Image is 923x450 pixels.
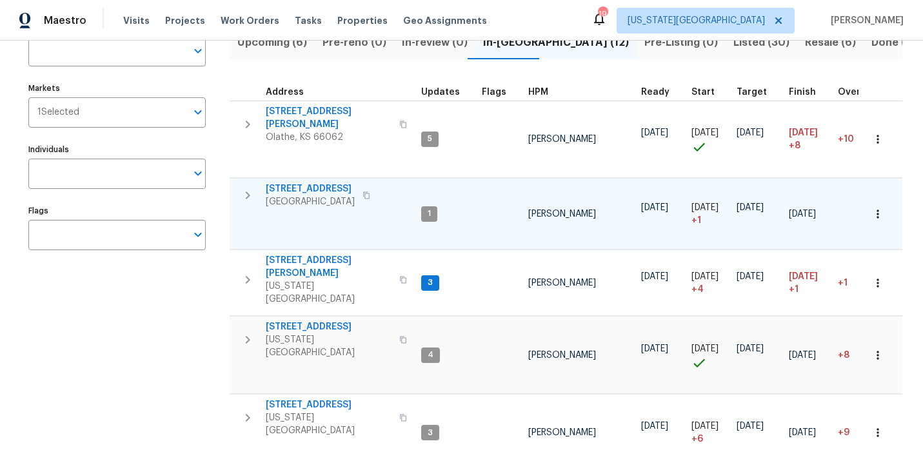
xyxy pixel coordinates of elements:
td: Project started 4 days late [686,250,731,316]
span: +10 [838,135,854,144]
span: Upcoming (6) [237,34,307,52]
td: Project started on time [686,317,731,394]
span: [DATE] [737,203,764,212]
span: [DATE] [691,203,719,212]
span: [DATE] [737,422,764,431]
span: +8 [789,139,800,152]
span: [DATE] [691,422,719,431]
span: [DATE] [737,128,764,137]
span: [STREET_ADDRESS] [266,182,355,195]
div: Earliest renovation start date (first business day after COE or Checkout) [641,88,681,97]
span: [DATE] [789,351,816,360]
span: [DATE] [691,128,719,137]
span: Finish [789,88,816,97]
span: Flags [482,88,506,97]
td: 8 day(s) past target finish date [833,317,888,394]
span: +1 [838,279,848,288]
span: [DATE] [641,272,668,281]
span: +8 [838,351,849,360]
span: Visits [123,14,150,27]
div: Days past target finish date [838,88,883,97]
div: 19 [598,8,607,21]
span: Resale (6) [805,34,856,52]
span: + 1 [691,214,701,227]
span: [PERSON_NAME] [528,279,596,288]
span: [PERSON_NAME] [528,351,596,360]
span: [DATE] [691,344,719,353]
span: Pre-Listing (0) [644,34,718,52]
span: [STREET_ADDRESS][PERSON_NAME] [266,105,392,131]
span: Pre-reno (0) [323,34,386,52]
td: Scheduled to finish 1 day(s) late [784,250,833,316]
span: Updates [421,88,460,97]
span: 1 Selected [37,107,79,118]
span: [DATE] [691,272,719,281]
span: [DATE] [789,428,816,437]
label: Flags [28,207,206,215]
span: [PERSON_NAME] [528,135,596,144]
button: Open [189,226,207,244]
span: [PERSON_NAME] [528,428,596,437]
span: [US_STATE][GEOGRAPHIC_DATA] [266,280,392,306]
td: 10 day(s) past target finish date [833,101,888,178]
td: 1 day(s) past target finish date [833,250,888,316]
span: [GEOGRAPHIC_DATA] [266,195,355,208]
button: Open [189,164,207,182]
span: [STREET_ADDRESS] [266,320,392,333]
span: Olathe, KS 66062 [266,131,392,144]
span: [DATE] [789,128,818,137]
span: [STREET_ADDRESS][PERSON_NAME] [266,254,392,280]
span: [DATE] [737,344,764,353]
label: Markets [28,84,206,92]
span: Maestro [44,14,86,27]
label: Individuals [28,146,206,153]
span: [STREET_ADDRESS] [266,398,392,411]
span: +1 [789,283,799,296]
span: + 4 [691,283,704,296]
span: [DATE] [737,272,764,281]
div: Target renovation project end date [737,88,779,97]
span: Properties [337,14,388,27]
div: Projected renovation finish date [789,88,828,97]
span: Projects [165,14,205,27]
div: Actual renovation start date [691,88,726,97]
span: +9 [838,428,849,437]
span: [US_STATE][GEOGRAPHIC_DATA] [266,333,392,359]
span: 3 [422,427,438,438]
span: Geo Assignments [403,14,487,27]
span: 4 [422,349,439,360]
span: [US_STATE][GEOGRAPHIC_DATA] [266,411,392,437]
span: + 6 [691,433,703,445]
span: Address [266,88,304,97]
span: [DATE] [641,422,668,431]
span: Work Orders [221,14,279,27]
span: Listed (30) [733,34,789,52]
span: [DATE] [789,272,818,281]
span: Start [691,88,715,97]
span: HPM [528,88,548,97]
button: Open [189,103,207,121]
span: Overall [838,88,871,97]
span: [DATE] [641,203,668,212]
span: 5 [422,133,437,144]
span: [PERSON_NAME] [826,14,904,27]
td: Project started 1 days late [686,179,731,249]
span: 3 [422,277,438,288]
span: Target [737,88,767,97]
span: Tasks [295,16,322,25]
td: Project started on time [686,101,731,178]
td: Scheduled to finish 8 day(s) late [784,101,833,178]
span: [US_STATE][GEOGRAPHIC_DATA] [628,14,765,27]
span: Ready [641,88,670,97]
span: [DATE] [641,344,668,353]
span: [DATE] [789,210,816,219]
span: [DATE] [641,128,668,137]
span: In-[GEOGRAPHIC_DATA] (12) [483,34,629,52]
button: Open [189,42,207,60]
span: [PERSON_NAME] [528,210,596,219]
span: 1 [422,208,436,219]
span: In-review (0) [402,34,468,52]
